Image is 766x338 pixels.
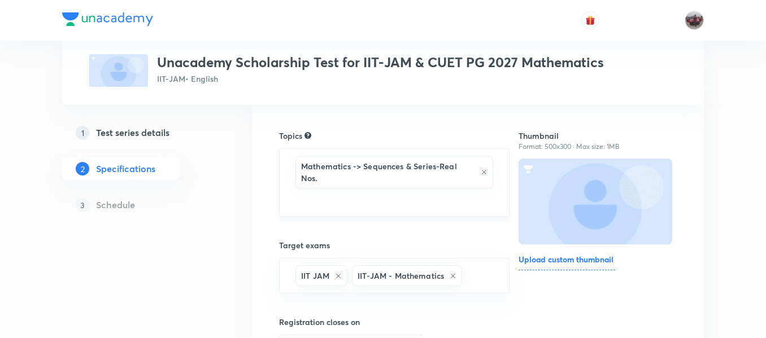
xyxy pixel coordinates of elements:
[76,126,89,139] p: 1
[304,130,311,141] div: Search for topics
[62,12,153,26] img: Company Logo
[519,253,615,270] h6: Upload custom thumbnail
[301,160,475,184] h6: Mathematics -> Sequences & Series-Real Nos.
[503,275,505,277] button: Open
[519,130,677,142] h6: Thumbnail
[96,126,169,139] h5: Test series details
[76,162,89,175] p: 2
[517,157,673,245] img: Thumbnail
[503,182,505,184] button: Open
[279,239,510,251] h6: Target exams
[157,73,604,85] p: IIT-JAM • English
[96,198,135,212] h5: Schedule
[358,270,444,282] h6: IIT-JAM - Mathematics
[62,121,216,144] a: 1Test series details
[76,198,89,212] p: 3
[519,142,677,152] p: Format: 500x300 · Max size: 1MB
[89,54,148,87] img: fallback-thumbnail.png
[279,316,500,328] h6: Registration closes on
[62,12,153,29] a: Company Logo
[279,130,302,142] h6: Topics
[157,54,604,71] h3: Unacademy Scholarship Test for IIT-JAM & CUET PG 2027 Mathematics
[581,11,599,29] button: avatar
[685,11,704,30] img: amirhussain Hussain
[301,270,329,282] h6: IIT JAM
[585,15,595,25] img: avatar
[96,162,155,175] h5: Specifications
